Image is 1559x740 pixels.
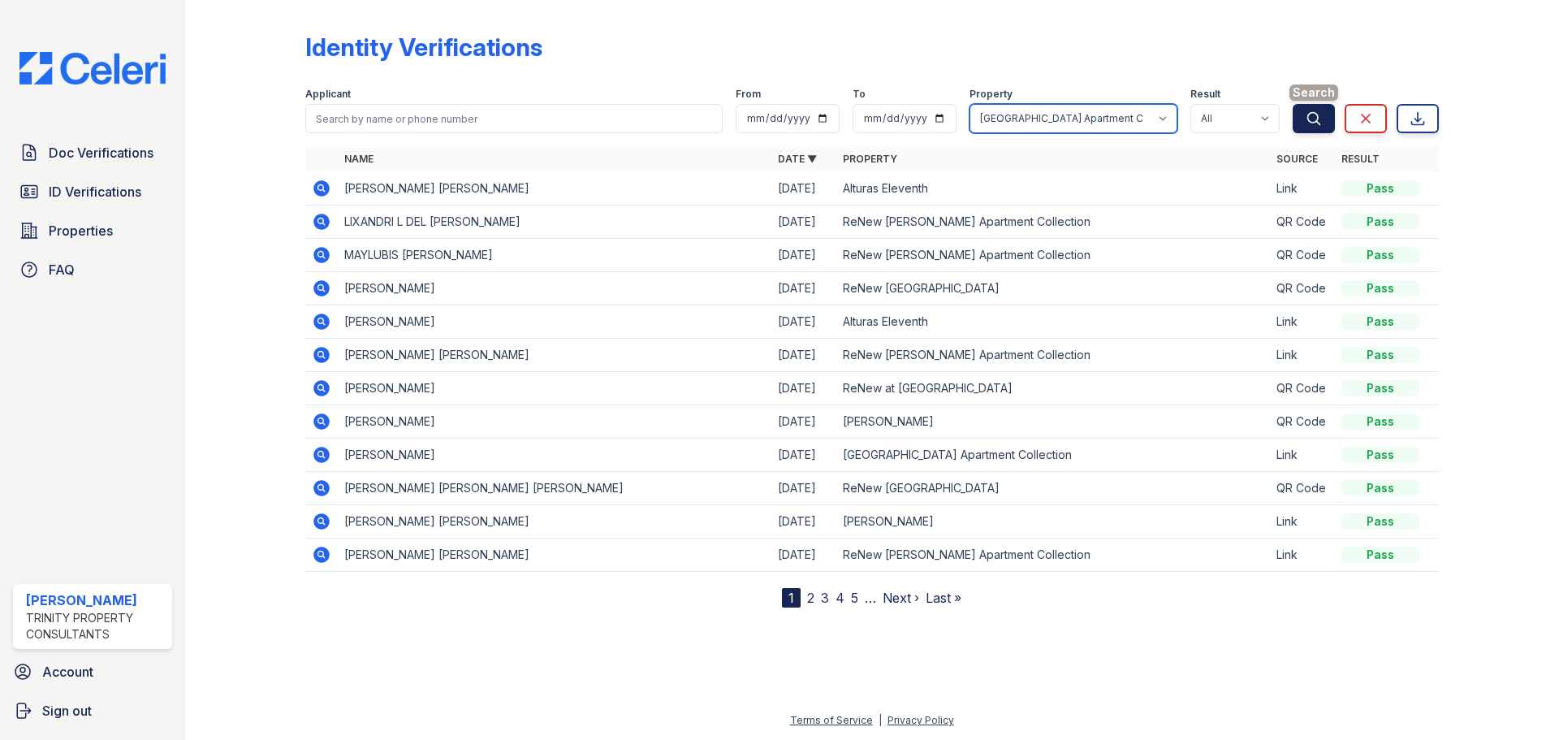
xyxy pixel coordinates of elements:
a: FAQ [13,253,172,286]
a: Result [1341,153,1380,165]
td: [DATE] [771,372,836,405]
td: [DATE] [771,505,836,539]
a: 5 [851,590,858,606]
label: Property [970,88,1013,101]
a: Name [344,153,374,165]
td: ReNew [PERSON_NAME] Apartment Collection [836,206,1270,239]
td: LIXANDRI L DEL [PERSON_NAME] [338,206,771,239]
td: [DATE] [771,405,836,439]
span: ID Verifications [49,182,141,201]
td: QR Code [1270,472,1335,505]
td: [DATE] [771,206,836,239]
td: ReNew [GEOGRAPHIC_DATA] [836,472,1270,505]
label: Result [1190,88,1220,101]
td: QR Code [1270,405,1335,439]
a: Privacy Policy [887,714,954,726]
div: Pass [1341,480,1419,496]
td: [GEOGRAPHIC_DATA] Apartment Collection [836,439,1270,472]
a: Next › [883,590,919,606]
a: 3 [821,590,829,606]
td: MAYLUBIS [PERSON_NAME] [338,239,771,272]
label: To [853,88,866,101]
div: Pass [1341,513,1419,530]
a: Properties [13,214,172,247]
td: [DATE] [771,239,836,272]
div: Pass [1341,380,1419,396]
div: Pass [1341,314,1419,330]
div: Pass [1341,347,1419,363]
td: Link [1270,305,1335,339]
a: Date ▼ [778,153,817,165]
span: Doc Verifications [49,143,153,162]
td: [DATE] [771,472,836,505]
td: ReNew [PERSON_NAME] Apartment Collection [836,539,1270,572]
input: Search by name or phone number [305,104,723,133]
td: [DATE] [771,339,836,372]
div: Pass [1341,447,1419,463]
td: [PERSON_NAME] [836,505,1270,539]
td: QR Code [1270,239,1335,272]
td: [PERSON_NAME] [PERSON_NAME] [PERSON_NAME] [338,472,771,505]
td: [PERSON_NAME] [PERSON_NAME] [338,339,771,372]
a: Sign out [6,695,179,727]
td: [PERSON_NAME] [PERSON_NAME] [338,539,771,572]
td: [DATE] [771,305,836,339]
div: 1 [782,588,801,608]
div: Pass [1341,547,1419,563]
td: [DATE] [771,439,836,472]
a: 4 [836,590,844,606]
td: [DATE] [771,272,836,305]
td: Link [1270,439,1335,472]
td: [PERSON_NAME] [PERSON_NAME] [338,505,771,539]
a: Source [1276,153,1318,165]
td: [PERSON_NAME] [836,405,1270,439]
div: [PERSON_NAME] [26,591,166,610]
span: Sign out [42,701,92,721]
a: Terms of Service [790,714,873,726]
button: Search [1293,104,1335,133]
span: FAQ [49,260,75,279]
span: Account [42,662,93,682]
td: Link [1270,505,1335,539]
td: [PERSON_NAME] [PERSON_NAME] [338,172,771,206]
td: ReNew [PERSON_NAME] Apartment Collection [836,239,1270,272]
a: Doc Verifications [13,136,172,169]
td: Alturas Eleventh [836,172,1270,206]
img: CE_Logo_Blue-a8612792a0a2168367f1c8372b55b34899dd931a85d93a1a3d3e32e68fde9ad4.png [6,52,179,84]
td: ReNew [GEOGRAPHIC_DATA] [836,272,1270,305]
div: Pass [1341,280,1419,296]
a: Account [6,656,179,688]
td: Alturas Eleventh [836,305,1270,339]
span: Search [1289,84,1338,101]
td: Link [1270,172,1335,206]
label: Applicant [305,88,351,101]
a: 2 [807,590,814,606]
div: | [879,714,882,726]
span: Properties [49,221,113,240]
div: Pass [1341,247,1419,263]
td: [PERSON_NAME] [338,372,771,405]
div: Pass [1341,180,1419,197]
td: [PERSON_NAME] [338,439,771,472]
td: [PERSON_NAME] [338,272,771,305]
div: Pass [1341,214,1419,230]
td: QR Code [1270,372,1335,405]
a: Property [843,153,897,165]
div: Identity Verifications [305,32,542,62]
a: ID Verifications [13,175,172,208]
td: Link [1270,339,1335,372]
td: [PERSON_NAME] [338,405,771,439]
a: Last » [926,590,961,606]
td: QR Code [1270,206,1335,239]
span: … [865,588,876,608]
td: ReNew at [GEOGRAPHIC_DATA] [836,372,1270,405]
div: Pass [1341,413,1419,430]
td: QR Code [1270,272,1335,305]
td: Link [1270,539,1335,572]
td: [PERSON_NAME] [338,305,771,339]
td: [DATE] [771,172,836,206]
td: [DATE] [771,539,836,572]
label: From [736,88,761,101]
td: ReNew [PERSON_NAME] Apartment Collection [836,339,1270,372]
